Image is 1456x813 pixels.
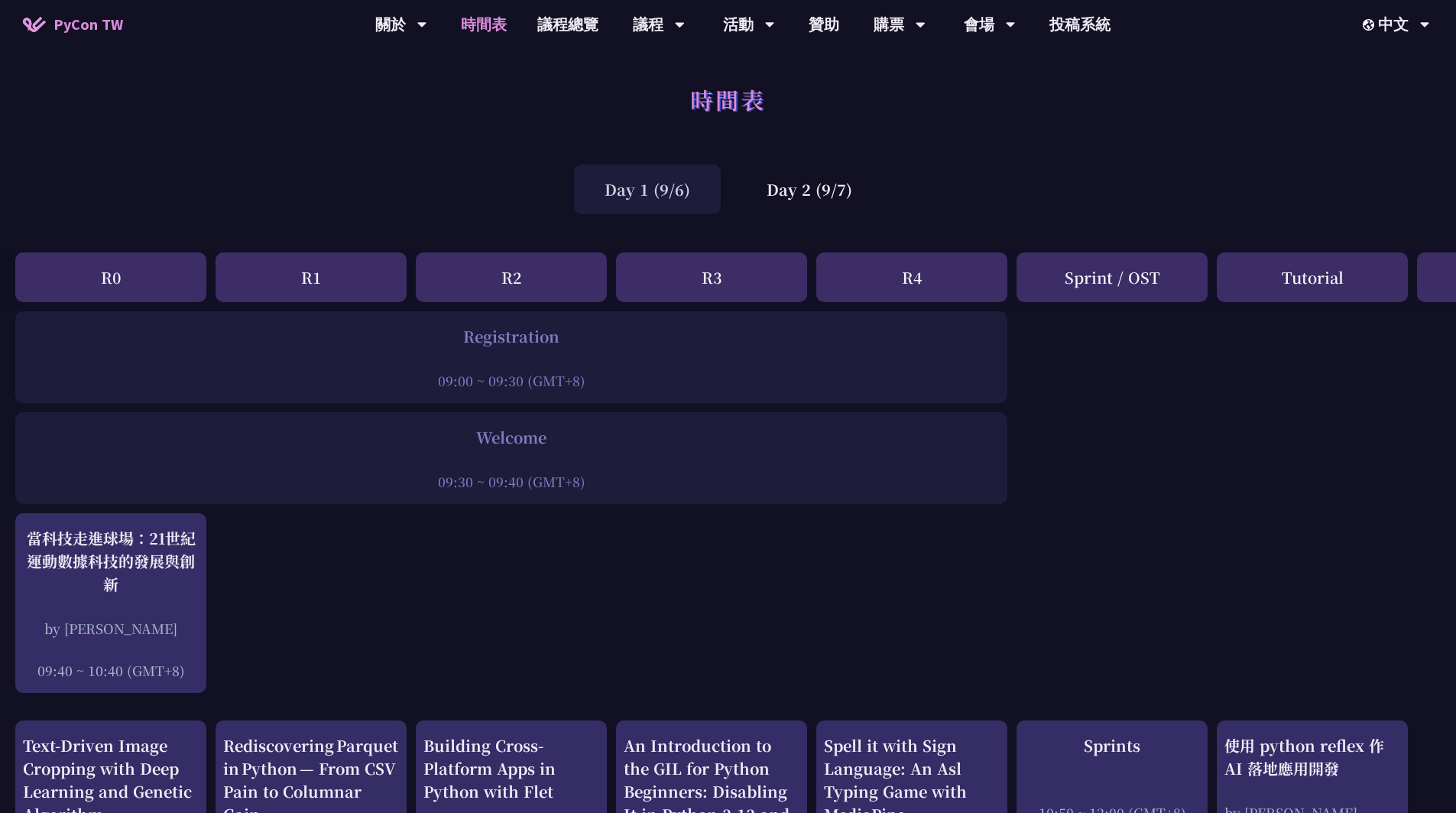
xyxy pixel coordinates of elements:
[54,13,123,36] span: PyCon TW
[616,252,807,302] div: R3
[23,17,46,32] img: Home icon of PyCon TW 2025
[23,661,199,680] div: 09:40 ~ 10:40 (GMT+8)
[1024,734,1200,757] div: Sprints
[690,76,766,122] h1: 時間表
[736,164,883,214] div: Day 2 (9/7)
[23,472,1000,491] div: 09:30 ~ 09:40 (GMT+8)
[23,371,1000,390] div: 09:00 ~ 09:30 (GMT+8)
[574,164,721,214] div: Day 1 (9/6)
[23,527,199,596] div: 當科技走進球場：21世紀運動數據科技的發展與創新
[423,734,599,803] div: Building Cross-Platform Apps in Python with Flet
[1017,252,1208,302] div: Sprint / OST
[1217,252,1408,302] div: Tutorial
[23,325,1000,348] div: Registration
[23,619,199,638] div: by [PERSON_NAME]
[1224,734,1400,780] div: 使用 python reflex 作 AI 落地應用開發
[8,5,138,44] a: PyCon TW
[216,252,407,302] div: R1
[1363,19,1378,31] img: Locale Icon
[15,252,206,302] div: R0
[23,527,199,680] a: 當科技走進球場：21世紀運動數據科技的發展與創新 by [PERSON_NAME] 09:40 ~ 10:40 (GMT+8)
[23,426,1000,449] div: Welcome
[816,252,1007,302] div: R4
[416,252,607,302] div: R2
